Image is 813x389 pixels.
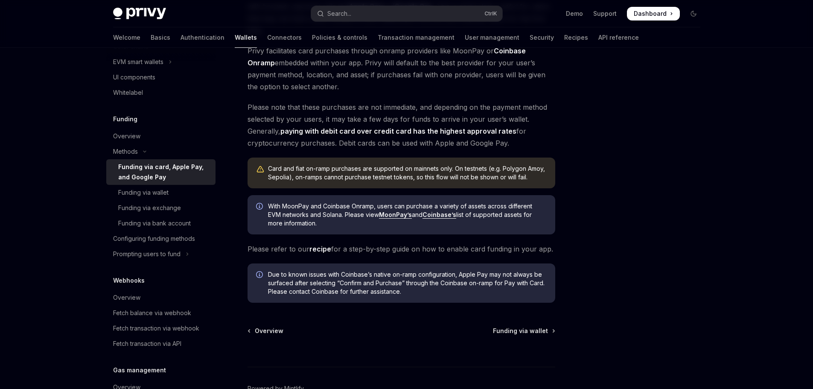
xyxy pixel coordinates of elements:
[312,27,367,48] a: Policies & controls
[106,290,216,305] a: Overview
[106,200,216,216] a: Funding via exchange
[256,165,265,174] svg: Warning
[566,9,583,18] a: Demo
[118,203,181,213] div: Funding via exchange
[113,308,191,318] div: Fetch balance via webhook
[106,144,216,159] button: Toggle Methods section
[248,327,283,335] a: Overview
[106,305,216,321] a: Fetch balance via webhook
[113,275,145,286] h5: Webhooks
[106,246,216,262] button: Toggle Prompting users to fund section
[248,45,555,93] span: Privy facilitates card purchases through onramp providers like MoonPay or embedded within your ap...
[327,9,351,19] div: Search...
[113,131,140,141] div: Overview
[564,27,588,48] a: Recipes
[118,162,210,182] div: Funding via card, Apple Pay, and Google Pay
[256,203,265,211] svg: Info
[106,336,216,351] a: Fetch transaction via API
[106,321,216,336] a: Fetch transaction via webhook
[379,211,412,219] a: MoonPay’s
[309,245,331,254] a: recipe
[311,6,502,21] button: Open search
[113,88,143,98] div: Whitelabel
[465,27,519,48] a: User management
[106,216,216,231] a: Funding via bank account
[530,27,554,48] a: Security
[113,292,140,303] div: Overview
[268,270,547,296] span: Due to known issues with Coinbase’s native on-ramp configuration, Apple Pay may not always be sur...
[106,129,216,144] a: Overview
[598,27,639,48] a: API reference
[113,72,155,82] div: UI components
[256,271,265,280] svg: Info
[106,70,216,85] a: UI components
[493,327,548,335] span: Funding via wallet
[280,127,516,135] strong: paying with debit card over credit card has the highest approval rates
[248,243,555,255] span: Please refer to our for a step-by-step guide on how to enable card funding in your app.
[113,234,195,244] div: Configuring funding methods
[268,164,547,181] div: Card and fiat on-ramp purchases are supported on mainnets only. On testnets (e.g. Polygon Amoy, S...
[151,27,170,48] a: Basics
[113,249,181,259] div: Prompting users to fund
[118,187,169,198] div: Funding via wallet
[627,7,680,20] a: Dashboard
[378,27,455,48] a: Transaction management
[113,323,199,333] div: Fetch transaction via webhook
[106,54,216,70] button: Toggle EVM smart wallets section
[106,85,216,100] a: Whitelabel
[634,9,667,18] span: Dashboard
[423,211,456,219] a: Coinbase’s
[255,327,283,335] span: Overview
[113,146,138,157] div: Methods
[106,159,216,185] a: Funding via card, Apple Pay, and Google Pay
[268,202,547,228] span: With MoonPay and Coinbase Onramp, users can purchase a variety of assets across different EVM net...
[267,27,302,48] a: Connectors
[113,339,181,349] div: Fetch transaction via API
[113,8,166,20] img: dark logo
[113,57,163,67] div: EVM smart wallets
[687,7,700,20] button: Toggle dark mode
[248,101,555,149] span: Please note that these purchases are not immediate, and depending on the payment method selected ...
[181,27,224,48] a: Authentication
[113,365,166,375] h5: Gas management
[113,27,140,48] a: Welcome
[113,114,137,124] h5: Funding
[593,9,617,18] a: Support
[106,231,216,246] a: Configuring funding methods
[493,327,554,335] a: Funding via wallet
[118,218,191,228] div: Funding via bank account
[235,27,257,48] a: Wallets
[484,10,497,17] span: Ctrl K
[106,185,216,200] a: Funding via wallet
